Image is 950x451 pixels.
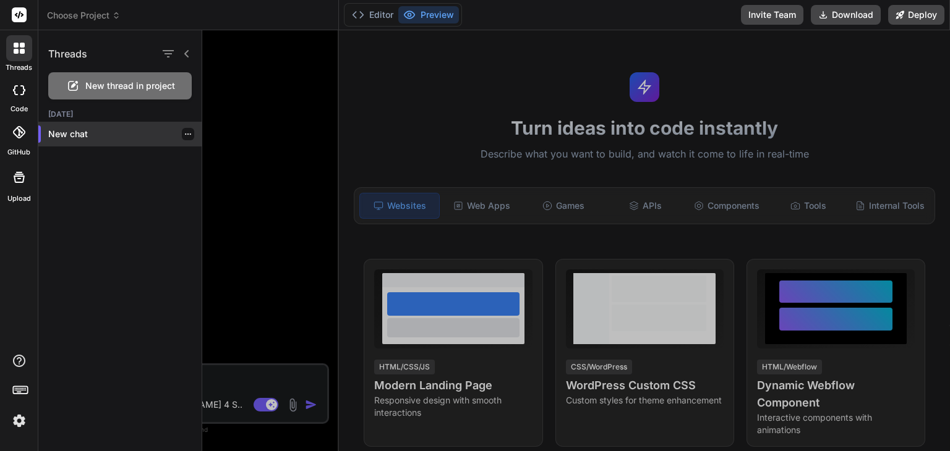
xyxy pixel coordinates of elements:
[741,5,803,25] button: Invite Team
[398,6,459,23] button: Preview
[6,62,32,73] label: threads
[47,9,121,22] span: Choose Project
[9,410,30,431] img: settings
[11,104,28,114] label: code
[48,128,202,140] p: New chat
[888,5,944,25] button: Deploy
[811,5,881,25] button: Download
[85,80,175,92] span: New thread in project
[48,46,87,61] h1: Threads
[7,193,31,204] label: Upload
[347,6,398,23] button: Editor
[7,147,30,158] label: GitHub
[38,109,202,119] h2: [DATE]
